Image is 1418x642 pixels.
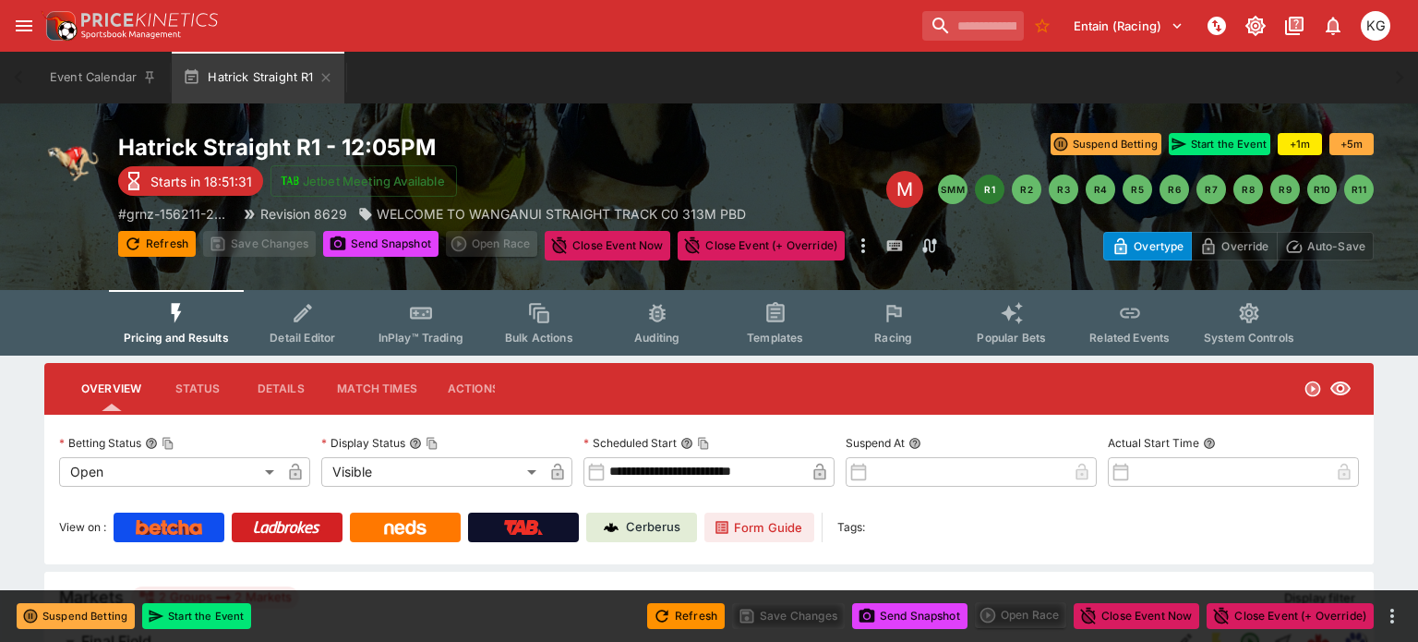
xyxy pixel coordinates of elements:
button: Copy To Clipboard [426,437,439,450]
button: R5 [1123,175,1152,204]
span: Bulk Actions [505,331,573,345]
button: Notifications [1316,9,1350,42]
button: +5m [1329,133,1374,155]
button: No Bookmarks [1027,11,1057,41]
p: Suspend At [846,435,905,451]
p: Scheduled Start [583,435,677,451]
svg: Open [1304,380,1322,398]
span: Auditing [634,331,679,345]
img: Betcha [136,520,202,535]
button: Suspend Betting [17,603,135,629]
p: Copy To Clipboard [118,204,231,224]
button: R9 [1270,175,1300,204]
p: Revision 8629 [260,204,347,224]
button: Hatrick Straight R1 [172,52,344,103]
p: Starts in 18:51:31 [150,172,252,191]
span: Templates [747,331,803,345]
div: Kevin Gutschlag [1361,11,1390,41]
button: Select Tenant [1063,11,1195,41]
img: PriceKinetics [81,13,218,27]
img: jetbet-logo.svg [281,172,299,190]
button: Override [1191,232,1277,260]
button: Close Event (+ Override) [678,231,845,260]
button: Event Calendar [39,52,168,103]
div: Visible [321,457,543,487]
span: Detail Editor [270,331,335,345]
button: more [852,231,874,260]
input: search [922,11,1024,41]
svg: Visible [1329,378,1352,400]
p: Betting Status [59,435,141,451]
button: more [1381,605,1403,627]
p: Cerberus [626,518,680,537]
label: Tags: [837,513,865,542]
button: R8 [1233,175,1263,204]
button: +1m [1278,133,1322,155]
button: Jetbet Meeting Available [270,165,457,197]
div: split button [446,231,537,257]
button: Actual Start Time [1203,437,1216,450]
button: Close Event Now [545,231,670,260]
img: PriceKinetics Logo [41,7,78,44]
button: Start the Event [1169,133,1270,155]
p: Overtype [1134,236,1184,256]
div: Edit Meeting [886,171,923,208]
span: Popular Bets [977,331,1046,345]
p: Display Status [321,435,405,451]
button: Details [239,367,322,411]
button: Refresh [647,603,725,629]
span: Related Events [1089,331,1170,345]
h2: Copy To Clipboard [118,133,746,162]
button: Send Snapshot [852,603,967,629]
button: NOT Connected to PK [1200,9,1233,42]
div: 2 Groups 2 Markets [138,587,292,609]
button: R10 [1307,175,1337,204]
span: Pricing and Results [124,331,229,345]
button: open drawer [7,9,41,42]
p: Override [1221,236,1268,256]
button: Betting StatusCopy To Clipboard [145,437,158,450]
button: Documentation [1278,9,1311,42]
span: InPlay™ Trading [379,331,463,345]
div: Open [59,457,281,487]
button: Display StatusCopy To Clipboard [409,437,422,450]
label: View on : [59,513,106,542]
button: Scheduled StartCopy To Clipboard [680,437,693,450]
button: Match Times [322,367,432,411]
button: Overtype [1103,232,1192,260]
p: WELCOME TO WANGANUI STRAIGHT TRACK C0 313M PBD [377,204,746,224]
span: System Controls [1204,331,1294,345]
button: SMM [938,175,967,204]
button: Kevin Gutschlag [1355,6,1396,46]
button: Copy To Clipboard [162,437,174,450]
img: Cerberus [604,520,619,535]
a: Cerberus [586,513,697,542]
button: R2 [1012,175,1041,204]
img: Ladbrokes [253,520,320,535]
h5: Markets [59,587,124,608]
div: split button [975,602,1066,628]
button: Status [156,367,239,411]
img: greyhound_racing.png [44,133,103,192]
button: Close Event Now [1074,603,1199,629]
button: Copy To Clipboard [697,437,710,450]
button: R4 [1086,175,1115,204]
button: R1 [975,175,1004,204]
nav: pagination navigation [938,175,1374,204]
a: Form Guide [704,513,814,542]
button: Close Event (+ Override) [1207,603,1374,629]
span: Racing [874,331,912,345]
div: Start From [1103,232,1374,260]
button: Toggle light/dark mode [1239,9,1272,42]
button: Suspend Betting [1051,133,1161,155]
p: Actual Start Time [1108,435,1199,451]
img: Neds [384,520,426,535]
button: Auto-Save [1277,232,1374,260]
img: Sportsbook Management [81,30,181,39]
button: Display filter [1273,583,1366,612]
button: Suspend At [908,437,921,450]
button: R11 [1344,175,1374,204]
button: Send Snapshot [323,231,439,257]
button: Actions [432,367,515,411]
button: R6 [1160,175,1189,204]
